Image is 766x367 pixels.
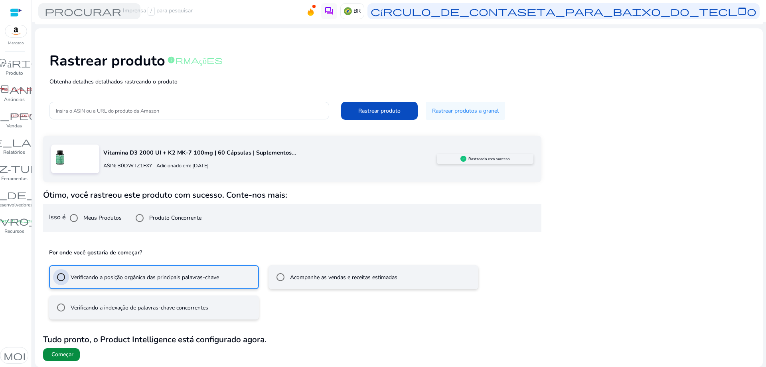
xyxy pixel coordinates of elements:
font: Ferramentas [1,175,28,182]
font: BR [353,7,361,15]
font: seta_para_baixo_do_teclado [517,6,756,17]
font: registro_manual_de_fibra [11,113,81,117]
font: Começar [51,351,73,358]
font: Imprensa [123,7,146,14]
font: modo escuro [4,350,109,361]
font: ASIN: B0DWTZ1FXY [103,162,152,169]
font: Verificando a posição orgânica das principais palavras-chave [71,274,219,281]
font: Acompanhe as vendas e receitas estimadas [290,274,397,281]
font: Isso é [49,213,66,222]
font: Por onde você gostaria de começar? [49,249,142,256]
font: Rastrear produtos a granel [432,107,499,115]
font: Relatórios [3,149,25,155]
font: Ótimo, você rastreou este produto com sucesso. Conte-nos mais: [43,189,287,200]
font: para pesquisar [156,7,193,14]
font: círculo_de_conta [371,6,517,17]
font: Vitamina D3 2000 UI + K2 MK-7 100mg | 60 Cápsulas | Suplementos... [103,149,296,157]
img: 51SmkstQ-WL.jpg [51,149,69,167]
font: Meus Produtos [83,214,122,222]
img: aplicativo_ativo do vendedor [460,156,466,162]
font: Mercado [8,40,24,46]
font: informações [167,55,223,65]
font: Recursos [4,228,24,234]
img: amazon.svg [5,25,27,37]
img: br.svg [344,7,352,15]
button: Começar [43,348,80,361]
font: Vendas [6,123,22,129]
font: Produto [6,70,23,76]
font: Anúncios [4,96,25,103]
font: Obtenha detalhes detalhados rastreando o produto [49,78,178,85]
font: Rastreado com sucesso [468,156,509,161]
button: Rastrear produto [341,102,418,120]
font: Adicionado em: [DATE] [156,162,209,169]
button: Rastrear produtos a granel [426,102,505,120]
font: Rastrear produto [49,51,165,71]
font: procurar [45,6,121,17]
font: / [150,7,152,15]
font: Verificando a indexação de palavras-chave concorrentes [71,304,208,311]
font: Rastrear produto [358,107,401,115]
font: Produto Concorrente [149,214,201,222]
font: Tudo pronto, o Product Intelligence está configurado agora. [43,334,267,345]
